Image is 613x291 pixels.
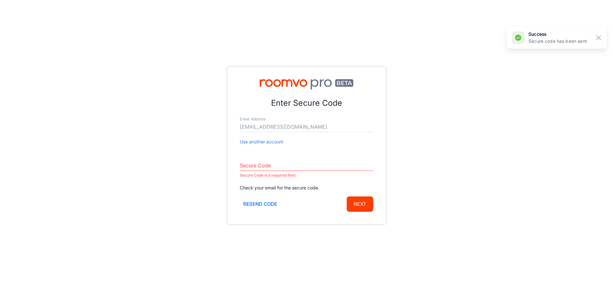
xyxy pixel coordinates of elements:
input: Enter secure code [240,161,373,171]
p: Secure Code is a required field [240,172,373,179]
button: Next [347,196,373,212]
label: Email Address [240,117,266,122]
input: myname@example.com [240,122,373,132]
img: Roomvo PRO Beta [240,79,373,89]
h6: success [528,31,588,38]
button: Resend code [240,196,281,212]
p: Secure code has been sent. [528,38,588,45]
button: Use another account [240,138,283,145]
p: Enter Secure Code [240,97,373,109]
p: Check your email for the secure code. [240,184,373,191]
